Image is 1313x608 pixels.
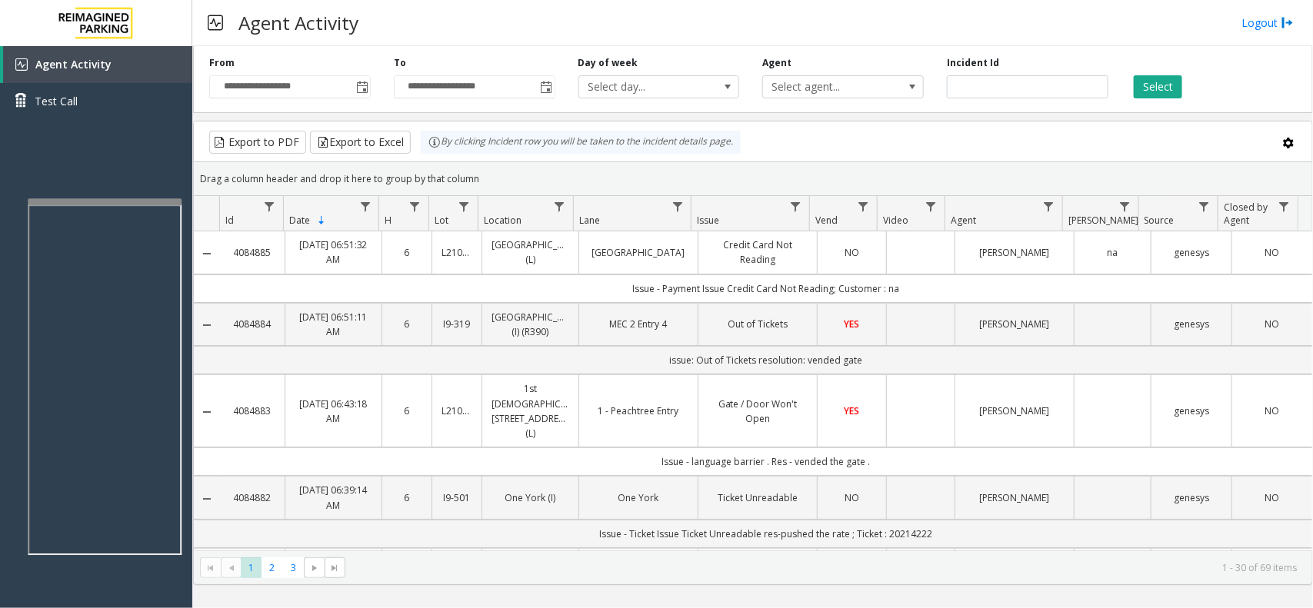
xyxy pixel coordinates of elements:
[1161,490,1222,505] a: genesys
[965,317,1065,331] a: [PERSON_NAME]
[208,4,223,42] img: pageIcon
[845,246,859,259] span: NO
[241,557,262,578] span: Page 1
[229,317,275,331] a: 4084884
[853,196,874,217] a: Vend Filter Menu
[492,490,569,505] a: One York (I)
[392,317,422,331] a: 6
[708,397,808,426] a: Gate / Door Won't Open
[435,214,448,227] span: Lot
[827,404,876,418] a: YES
[1145,214,1175,227] span: Source
[194,165,1312,192] div: Drag a column header and drop it here to group by that column
[579,76,707,98] span: Select day...
[965,245,1065,260] a: [PERSON_NAME]
[310,131,411,154] button: Export to Excel
[845,491,859,504] span: NO
[708,490,808,505] a: Ticket Unreadable
[259,196,280,217] a: Id Filter Menu
[492,238,569,267] a: [GEOGRAPHIC_DATA] (L)
[194,319,220,331] a: Collapse Details
[209,131,306,154] button: Export to PDF
[815,214,838,227] span: Vend
[15,58,28,71] img: 'icon'
[209,56,235,70] label: From
[1241,490,1303,505] a: NO
[231,4,366,42] h3: Agent Activity
[1068,214,1138,227] span: [PERSON_NAME]
[194,406,220,418] a: Collapse Details
[588,245,688,260] a: [GEOGRAPHIC_DATA]
[549,196,570,217] a: Location Filter Menu
[883,214,908,227] span: Video
[392,245,422,260] a: 6
[1084,245,1141,260] a: na
[325,557,345,579] span: Go to the last page
[194,196,1312,550] div: Data table
[392,404,422,418] a: 6
[827,317,876,331] a: YES
[698,214,720,227] span: Issue
[785,196,806,217] a: Issue Filter Menu
[194,493,220,505] a: Collapse Details
[1241,317,1303,331] a: NO
[538,76,555,98] span: Toggle popup
[492,381,569,440] a: 1st [DEMOGRAPHIC_DATA], [STREET_ADDRESS] (L)
[579,214,600,227] span: Lane
[315,214,328,227] span: Sortable
[442,490,472,505] a: I9-501
[385,214,392,227] span: H
[492,310,569,339] a: [GEOGRAPHIC_DATA] (I) (R390)
[308,562,321,574] span: Go to the next page
[845,404,860,417] span: YES
[295,238,372,267] a: [DATE] 06:51:32 AM
[442,317,472,331] a: I9-319
[392,490,422,505] a: 6
[965,404,1065,418] a: [PERSON_NAME]
[1241,15,1294,31] a: Logout
[578,56,638,70] label: Day of week
[1241,245,1303,260] a: NO
[262,557,282,578] span: Page 2
[951,214,976,227] span: Agent
[1265,404,1279,417] span: NO
[428,136,441,148] img: infoIcon.svg
[220,346,1312,374] td: issue: Out of Tickets resolution: vended gate
[225,214,234,227] span: Id
[283,557,304,578] span: Page 3
[229,245,275,260] a: 4084885
[355,561,1297,574] kendo-pager-info: 1 - 30 of 69 items
[1224,201,1268,227] span: Closed by Agent
[484,214,522,227] span: Location
[35,93,78,109] span: Test Call
[328,562,341,574] span: Go to the last page
[454,196,475,217] a: Lot Filter Menu
[1265,246,1279,259] span: NO
[295,483,372,512] a: [DATE] 06:39:14 AM
[1194,196,1215,217] a: Source Filter Menu
[763,76,891,98] span: Select agent...
[1281,15,1294,31] img: logout
[353,76,370,98] span: Toggle popup
[1134,75,1182,98] button: Select
[1274,196,1295,217] a: Closed by Agent Filter Menu
[667,196,688,217] a: Lane Filter Menu
[947,56,999,70] label: Incident Id
[304,557,325,579] span: Go to the next page
[1161,245,1222,260] a: genesys
[3,46,192,83] a: Agent Activity
[442,404,472,418] a: L21078200
[295,310,372,339] a: [DATE] 06:51:11 AM
[827,490,876,505] a: NO
[708,238,808,267] a: Credit Card Not Reading
[1161,404,1222,418] a: genesys
[827,245,876,260] a: NO
[1038,196,1059,217] a: Agent Filter Menu
[229,490,275,505] a: 4084882
[588,317,688,331] a: MEC 2 Entry 4
[442,245,472,260] a: L21079900
[35,57,112,71] span: Agent Activity
[588,490,688,505] a: One York
[708,317,808,331] a: Out of Tickets
[1115,196,1135,217] a: Parker Filter Menu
